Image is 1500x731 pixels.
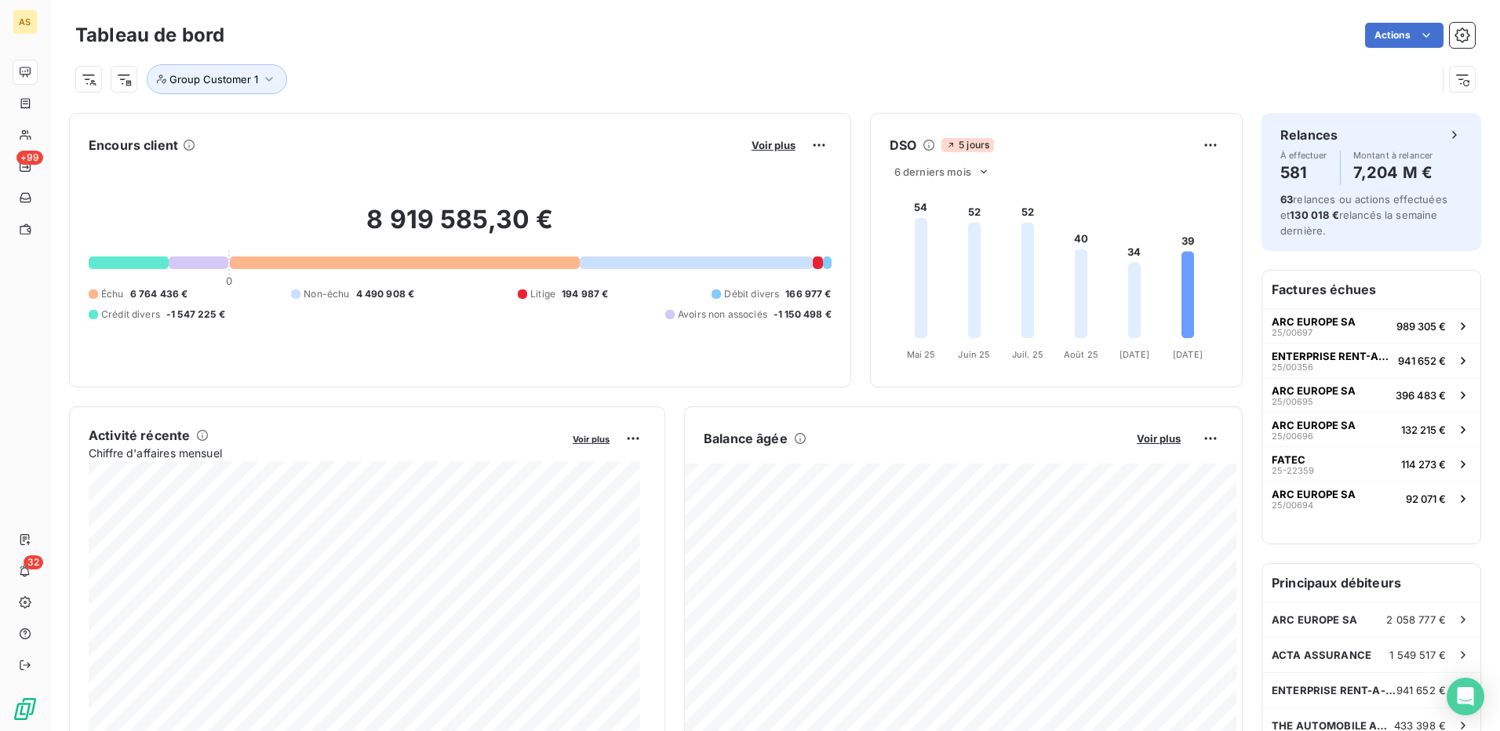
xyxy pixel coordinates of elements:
[1262,308,1480,343] button: ARC EUROPE SA25/00697989 305 €
[573,434,610,445] span: Voir plus
[1120,349,1149,360] tspan: [DATE]
[1280,160,1327,185] h4: 581
[1272,500,1313,510] span: 25/00694
[774,307,832,322] span: -1 150 498 €
[1396,320,1446,333] span: 989 305 €
[1262,377,1480,412] button: ARC EUROPE SA25/00695396 483 €
[1262,412,1480,446] button: ARC EUROPE SA25/00696132 215 €
[1173,349,1203,360] tspan: [DATE]
[1406,493,1446,505] span: 92 071 €
[1398,355,1446,367] span: 941 652 €
[568,431,614,446] button: Voir plus
[890,136,916,155] h6: DSO
[101,287,124,301] span: Échu
[1262,343,1480,377] button: ENTERPRISE RENT-A-CAR - CITER SA25/00356941 652 €
[1401,424,1446,436] span: 132 215 €
[1447,678,1484,715] div: Open Intercom Messenger
[1389,649,1446,661] span: 1 549 517 €
[704,429,788,448] h6: Balance âgée
[1272,684,1396,696] span: ENTERPRISE RENT-A-CAR - CITER SA
[1262,446,1480,481] button: FATEC25-22359114 273 €
[101,307,160,322] span: Crédit divers
[75,21,224,49] h3: Tableau de bord
[894,165,971,178] span: 6 derniers mois
[1272,466,1314,475] span: 25-22359
[1272,488,1356,500] span: ARC EUROPE SA
[1272,350,1392,362] span: ENTERPRISE RENT-A-CAR - CITER SA
[906,349,935,360] tspan: Mai 25
[1272,315,1356,328] span: ARC EUROPE SA
[304,287,349,301] span: Non-échu
[1272,649,1371,661] span: ACTA ASSURANCE
[1262,481,1480,515] button: ARC EUROPE SA25/0069492 071 €
[147,64,287,94] button: Group Customer 1
[13,696,38,722] img: Logo LeanPay
[1272,328,1312,337] span: 25/00697
[89,445,562,461] span: Chiffre d'affaires mensuel
[752,139,796,151] span: Voir plus
[1262,564,1480,602] h6: Principaux débiteurs
[958,349,990,360] tspan: Juin 25
[1137,432,1181,445] span: Voir plus
[130,287,188,301] span: 6 764 436 €
[1272,362,1313,372] span: 25/00356
[1272,419,1356,431] span: ARC EUROPE SA
[169,73,258,85] span: Group Customer 1
[530,287,555,301] span: Litige
[13,9,38,35] div: AS
[1396,389,1446,402] span: 396 483 €
[1280,125,1338,144] h6: Relances
[89,426,190,445] h6: Activité récente
[1396,684,1446,696] span: 941 652 €
[747,138,800,152] button: Voir plus
[166,307,225,322] span: -1 547 225 €
[24,555,43,569] span: 32
[724,287,779,301] span: Débit divers
[1401,458,1446,471] span: 114 273 €
[356,287,415,301] span: 4 490 908 €
[941,138,994,152] span: 5 jours
[1012,349,1043,360] tspan: Juil. 25
[1280,193,1447,237] span: relances ou actions effectuées et relancés la semaine dernière.
[1272,613,1357,626] span: ARC EUROPE SA
[226,275,232,287] span: 0
[785,287,831,301] span: 166 977 €
[1386,613,1446,626] span: 2 058 777 €
[89,204,832,251] h2: 8 919 585,30 €
[1353,160,1433,185] h4: 7,204 M €
[16,151,43,165] span: +99
[1365,23,1444,48] button: Actions
[1272,384,1356,397] span: ARC EUROPE SA
[1272,453,1305,466] span: FATEC
[89,136,178,155] h6: Encours client
[1290,209,1338,221] span: 130 018 €
[1064,349,1098,360] tspan: Août 25
[1280,151,1327,160] span: À effectuer
[562,287,608,301] span: 194 987 €
[1272,397,1313,406] span: 25/00695
[1132,431,1185,446] button: Voir plus
[1272,431,1313,441] span: 25/00696
[1353,151,1433,160] span: Montant à relancer
[678,307,767,322] span: Avoirs non associés
[1280,193,1293,205] span: 63
[1262,271,1480,308] h6: Factures échues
